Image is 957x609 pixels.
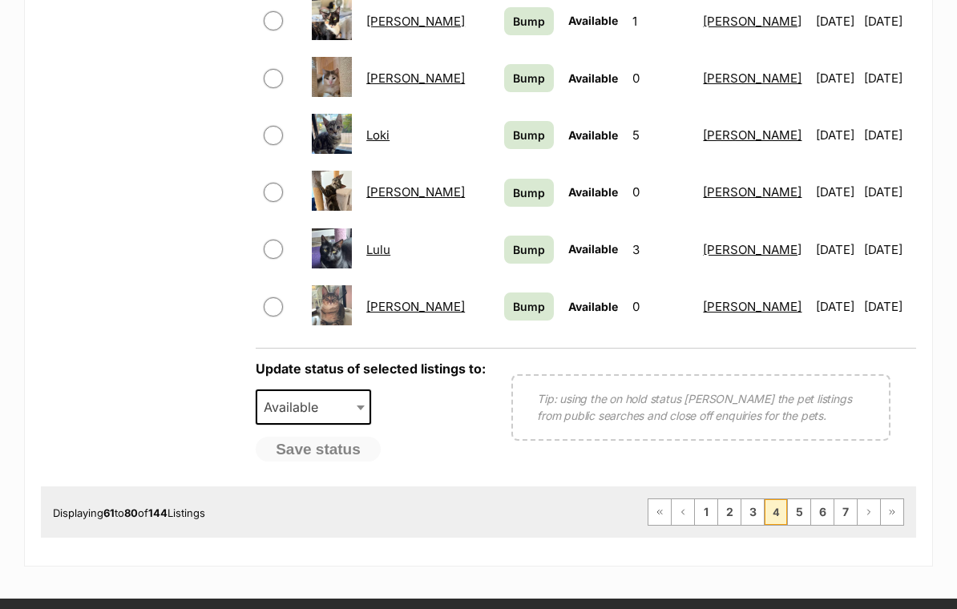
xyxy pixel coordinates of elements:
a: Lulu [366,242,390,257]
span: Bump [513,70,545,87]
a: Page 3 [741,499,764,525]
td: 0 [626,279,695,334]
a: Bump [504,236,554,264]
a: Page 6 [811,499,834,525]
nav: Pagination [648,498,904,526]
a: [PERSON_NAME] [703,71,802,86]
span: Available [257,396,334,418]
td: [DATE] [810,107,862,163]
a: Bump [504,292,554,321]
a: Loki [366,127,390,143]
a: Last page [881,499,903,525]
a: Bump [504,121,554,149]
a: Previous page [672,499,694,525]
a: [PERSON_NAME] [703,299,802,314]
td: 0 [626,164,695,220]
strong: 80 [124,506,138,519]
span: Bump [513,184,545,201]
a: [PERSON_NAME] [366,184,465,200]
span: Bump [513,298,545,315]
p: Tip: using the on hold status [PERSON_NAME] the pet listings from public searches and close off e... [537,390,865,424]
span: Bump [513,13,545,30]
a: [PERSON_NAME] [366,71,465,86]
td: [DATE] [810,50,862,106]
span: Bump [513,127,545,143]
a: First page [648,499,671,525]
td: [DATE] [864,107,915,163]
td: 5 [626,107,695,163]
a: Page 7 [834,499,857,525]
a: Bump [504,179,554,207]
a: Next page [858,499,880,525]
strong: 61 [103,506,115,519]
a: Bump [504,7,554,35]
a: Page 1 [695,499,717,525]
span: Available [568,14,618,27]
span: Page 4 [765,499,787,525]
span: Available [256,389,371,425]
a: Page 2 [718,499,741,525]
strong: 144 [148,506,168,519]
a: Page 5 [788,499,810,525]
span: Displaying to of Listings [53,506,205,519]
td: [DATE] [864,50,915,106]
a: [PERSON_NAME] [703,242,802,257]
td: 0 [626,50,695,106]
td: [DATE] [864,222,915,277]
a: [PERSON_NAME] [703,184,802,200]
span: Available [568,128,618,142]
td: 3 [626,222,695,277]
td: [DATE] [864,164,915,220]
button: Save status [256,437,381,462]
span: Available [568,71,618,85]
a: [PERSON_NAME] [366,299,465,314]
a: [PERSON_NAME] [703,14,802,29]
a: [PERSON_NAME] [366,14,465,29]
td: [DATE] [864,279,915,334]
span: Available [568,300,618,313]
td: [DATE] [810,164,862,220]
span: Bump [513,241,545,258]
label: Update status of selected listings to: [256,361,486,377]
span: Available [568,242,618,256]
td: [DATE] [810,279,862,334]
td: [DATE] [810,222,862,277]
a: Bump [504,64,554,92]
a: [PERSON_NAME] [703,127,802,143]
span: Available [568,185,618,199]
